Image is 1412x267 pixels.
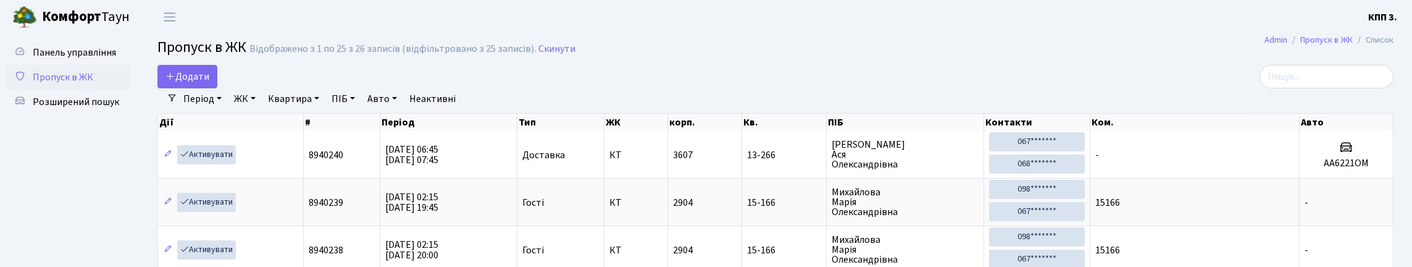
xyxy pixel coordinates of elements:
[522,150,565,160] span: Доставка
[1300,114,1393,131] th: Авто
[747,150,821,160] span: 13-266
[263,88,324,109] a: Квартира
[673,148,693,162] span: 3607
[385,190,438,214] span: [DATE] 02:15 [DATE] 19:45
[6,65,130,90] a: Пропуск в ЖК
[33,95,119,109] span: Розширений пошук
[33,70,93,84] span: Пропуск в ЖК
[1246,27,1412,53] nav: breadcrumb
[165,70,209,83] span: Додати
[385,238,438,262] span: [DATE] 02:15 [DATE] 20:00
[1305,196,1308,210] span: -
[309,148,343,162] span: 8940240
[178,88,227,109] a: Період
[668,114,742,131] th: корп.
[538,43,575,55] a: Скинути
[12,5,37,30] img: logo.png
[157,65,217,88] a: Додати
[747,245,821,255] span: 15-166
[385,143,438,167] span: [DATE] 06:45 [DATE] 07:45
[522,198,544,208] span: Гості
[827,114,984,131] th: ПІБ
[609,150,662,160] span: КТ
[33,46,116,59] span: Панель управління
[309,196,343,210] span: 8940239
[747,198,821,208] span: 15-166
[42,7,130,28] span: Таун
[404,88,461,109] a: Неактивні
[6,90,130,114] a: Розширений пошук
[1368,11,1397,24] b: КПП 3.
[742,114,827,131] th: Кв.
[1095,196,1120,210] span: 15166
[609,245,662,255] span: КТ
[984,114,1090,131] th: Контакти
[157,36,246,58] span: Пропуск в ЖК
[1305,158,1388,169] h5: АА6221ОМ
[309,244,343,257] span: 8940238
[522,245,544,255] span: Гості
[832,235,978,265] span: Михайлова Марія Олександрівна
[832,140,978,169] span: [PERSON_NAME] Ася Олександрівна
[673,244,693,257] span: 2904
[832,187,978,217] span: Михайлова Марія Олександрівна
[1305,244,1308,257] span: -
[1090,114,1300,131] th: Ком.
[380,114,517,131] th: Період
[177,240,236,260] a: Активувати
[673,196,693,210] span: 2904
[249,43,536,55] div: Відображено з 1 по 25 з 26 записів (відфільтровано з 25 записів).
[154,7,185,27] button: Переключити навігацію
[609,198,662,208] span: КТ
[327,88,360,109] a: ПІБ
[604,114,668,131] th: ЖК
[304,114,380,131] th: #
[6,40,130,65] a: Панель управління
[177,145,236,164] a: Активувати
[177,193,236,212] a: Активувати
[1264,33,1287,46] a: Admin
[158,114,304,131] th: Дії
[517,114,604,131] th: Тип
[1095,244,1120,257] span: 15166
[1300,33,1353,46] a: Пропуск в ЖК
[42,7,101,27] b: Комфорт
[1368,10,1397,25] a: КПП 3.
[1095,148,1099,162] span: -
[229,88,261,109] a: ЖК
[362,88,402,109] a: Авто
[1353,33,1393,47] li: Список
[1260,65,1393,88] input: Пошук...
